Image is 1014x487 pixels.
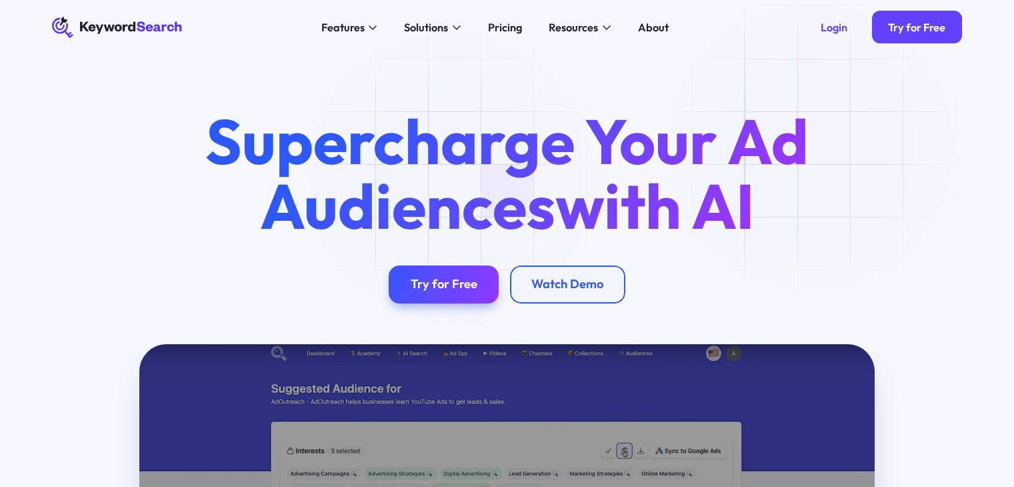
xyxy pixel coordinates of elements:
div: Pricing [488,19,522,36]
div: Try for Free [411,277,477,292]
a: About [629,17,677,39]
a: Try for Free [872,11,962,43]
a: Pricing [479,17,530,39]
div: Features [321,19,365,36]
div: Resources [549,19,598,36]
h1: Supercharge Your Ad Audiences [180,109,833,238]
div: About [638,19,669,36]
a: Login [804,11,863,43]
a: Try for Free [389,266,499,304]
span: with AI [555,166,755,245]
div: Solutions [404,19,448,36]
div: Try for Free [888,21,945,34]
div: Login [821,21,847,34]
div: Watch Demo [531,277,603,292]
